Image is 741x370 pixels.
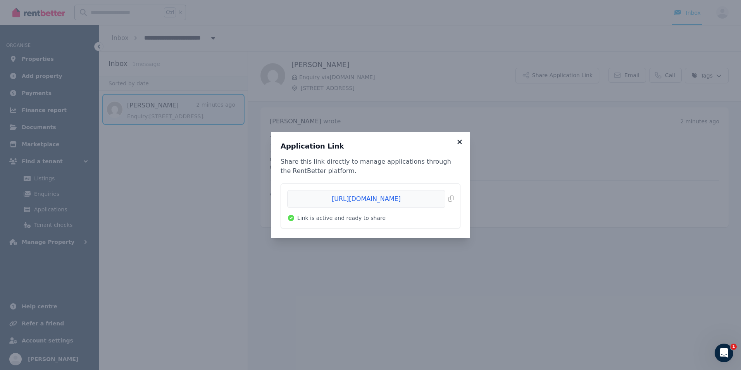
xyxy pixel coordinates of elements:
h3: Application Link [281,142,460,151]
iframe: Intercom live chat [715,344,733,362]
span: Link is active and ready to share [297,214,386,222]
button: [URL][DOMAIN_NAME] [287,190,454,208]
span: 1 [731,344,737,350]
p: Share this link directly to manage applications through the RentBetter platform. [281,157,460,176]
